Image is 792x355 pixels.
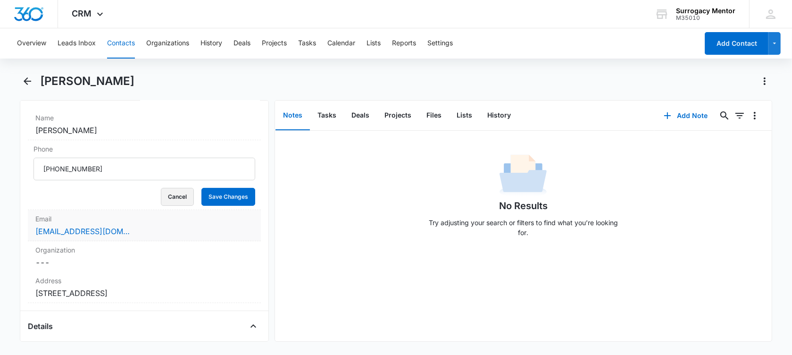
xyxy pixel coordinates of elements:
[275,101,310,130] button: Notes
[28,272,261,303] div: Address[STREET_ADDRESS]
[28,321,53,332] h4: Details
[35,214,253,224] label: Email
[28,109,261,140] div: Name[PERSON_NAME]
[35,125,253,136] dd: [PERSON_NAME]
[35,276,253,286] label: Address
[676,7,735,15] div: account name
[298,28,316,59] button: Tasks
[28,241,261,272] div: Organization---
[427,28,453,59] button: Settings
[344,101,377,130] button: Deals
[33,144,255,154] label: Phone
[201,188,255,206] button: Save Changes
[480,101,518,130] button: History
[310,101,344,130] button: Tasks
[35,287,253,299] dd: [STREET_ADDRESS]
[200,28,222,59] button: History
[449,101,480,130] button: Lists
[35,226,130,237] a: [EMAIL_ADDRESS][DOMAIN_NAME]
[367,28,381,59] button: Lists
[499,199,548,213] h1: No Results
[676,15,735,21] div: account id
[262,28,287,59] button: Projects
[107,28,135,59] button: Contacts
[246,319,261,334] button: Close
[392,28,416,59] button: Reports
[72,8,92,18] span: CRM
[35,245,253,255] label: Organization
[58,28,96,59] button: Leads Inbox
[757,74,772,89] button: Actions
[424,218,622,237] p: Try adjusting your search or filters to find what you’re looking for.
[654,104,717,127] button: Add Note
[161,188,194,206] button: Cancel
[732,108,747,123] button: Filters
[377,101,419,130] button: Projects
[717,108,732,123] button: Search...
[40,74,134,88] h1: [PERSON_NAME]
[500,152,547,199] img: No Data
[20,74,34,89] button: Back
[28,210,261,241] div: Email[EMAIL_ADDRESS][DOMAIN_NAME]
[419,101,449,130] button: Files
[35,113,253,123] label: Name
[233,28,250,59] button: Deals
[33,158,255,180] input: Phone
[747,108,762,123] button: Overflow Menu
[146,28,189,59] button: Organizations
[327,28,355,59] button: Calendar
[17,28,46,59] button: Overview
[705,32,768,55] button: Add Contact
[35,257,253,268] dd: ---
